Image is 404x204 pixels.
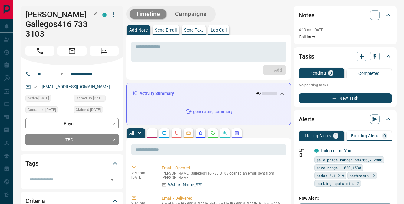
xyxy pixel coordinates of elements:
[299,93,392,103] button: New Task
[168,182,202,188] p: %%FirstName_%%
[74,106,119,115] div: Thu Dec 12 2024
[130,9,166,19] button: Timeline
[350,172,375,179] span: bathrooms: 2
[330,71,332,75] p: 0
[25,134,119,145] div: TBD
[74,95,119,103] div: Fri Aug 18 2023
[169,9,213,19] button: Campaigns
[132,88,286,99] div: Activity Summary
[314,149,319,153] div: condos.ca
[299,8,392,22] div: Notes
[174,131,179,135] svg: Calls
[140,90,174,97] p: Activity Summary
[162,131,167,135] svg: Lead Browsing Activity
[25,106,71,115] div: Thu May 08 2025
[76,95,103,101] span: Signed up [DATE]
[317,157,382,163] span: sale price range: 583200,712800
[310,71,326,75] p: Pending
[25,95,71,103] div: Wed Dec 11 2024
[299,28,324,32] p: 4:13 am [DATE]
[25,118,119,129] div: Buyer
[211,28,227,32] p: Log Call
[317,165,361,171] span: size range: 1080,1538
[57,46,87,56] span: Email
[222,131,227,135] svg: Opportunities
[42,84,110,89] a: [EMAIL_ADDRESS][DOMAIN_NAME]
[299,49,392,64] div: Tasks
[299,148,311,153] p: Off
[193,109,233,115] p: generating summary
[129,131,134,135] p: All
[162,171,284,180] p: [PERSON_NAME] Gallegos416 733 3103 opened an email sent from [PERSON_NAME]
[25,159,38,168] h2: Tags
[299,153,303,157] svg: Push Notification Only
[299,52,314,61] h2: Tasks
[335,134,337,138] p: 1
[299,34,392,40] p: Call later
[305,134,331,138] p: Listing Alerts
[235,131,239,135] svg: Agent Actions
[90,46,119,56] span: Message
[299,112,392,126] div: Alerts
[25,46,54,56] span: Call
[184,28,203,32] p: Send Text
[186,131,191,135] svg: Emails
[299,81,392,90] p: No pending tasks
[299,114,314,124] h2: Alerts
[155,28,177,32] p: Send Email
[131,171,153,175] p: 7:50 pm
[358,71,380,75] p: Completed
[76,107,101,113] span: Claimed [DATE]
[210,131,215,135] svg: Requests
[198,131,203,135] svg: Listing Alerts
[299,10,314,20] h2: Notes
[28,107,56,113] span: Contacted [DATE]
[131,175,153,179] p: [DATE]
[28,95,49,101] span: Active [DATE]
[299,195,392,202] p: New Alert:
[108,176,117,184] button: Open
[317,172,344,179] span: beds: 2.1-2.9
[351,134,380,138] p: Building Alerts
[58,70,65,78] button: Open
[25,156,119,171] div: Tags
[150,131,155,135] svg: Notes
[162,195,284,202] p: Email - Delivered
[320,148,351,153] a: Tailored For You
[102,13,107,17] div: condos.ca
[129,28,148,32] p: Add Note
[383,134,386,138] p: 0
[33,85,38,89] svg: Email Valid
[25,10,93,39] h1: [PERSON_NAME] Gallegos416 733 3103
[162,165,284,171] p: Email - Opened
[317,180,359,186] span: parking spots min: 2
